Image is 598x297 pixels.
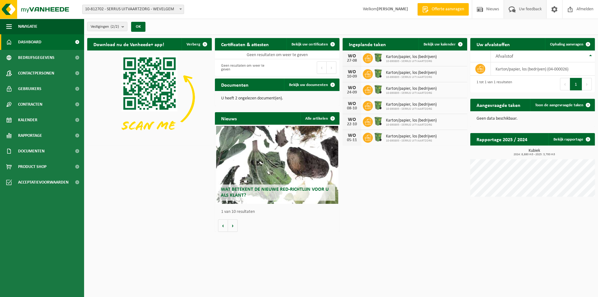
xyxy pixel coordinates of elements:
p: 1 van 10 resultaten [221,210,336,214]
span: Karton/papier, los (bedrijven) [386,134,437,139]
button: OK [131,22,145,32]
p: U heeft 2 ongelezen document(en). [221,96,333,101]
span: 10-890893 - SERRUS UITVAARTZORG [386,107,437,111]
span: Karton/papier, los (bedrijven) [386,86,437,91]
div: 05-11 [346,138,358,142]
img: WB-0370-HPE-GN-50 [373,100,383,111]
span: Bekijk uw kalender [424,42,456,46]
h2: Download nu de Vanheede+ app! [87,38,170,50]
h2: Aangevraagde taken [470,99,527,111]
button: Previous [317,61,327,74]
div: WO [346,117,358,122]
a: Bekijk uw certificaten [287,38,339,50]
span: 10-890893 - SERRUS UITVAARTZORG [386,91,437,95]
h2: Uw afvalstoffen [470,38,516,50]
span: Karton/papier, los (bedrijven) [386,102,437,107]
span: 10-890893 - SERRUS UITVAARTZORG [386,123,437,127]
a: Bekijk uw kalender [419,38,467,50]
span: Product Shop [18,159,46,175]
div: WO [346,85,358,90]
img: WB-0370-HPE-GN-50 [373,132,383,142]
h2: Ingeplande taken [343,38,392,50]
a: Ophaling aanvragen [545,38,594,50]
a: Bekijk rapportage [548,133,594,146]
h2: Certificaten & attesten [215,38,275,50]
div: WO [346,54,358,59]
span: Wat betekent de nieuwe RED-richtlijn voor u als klant? [221,187,329,198]
span: Rapportage [18,128,42,143]
span: Karton/papier, los (bedrijven) [386,55,437,60]
span: Documenten [18,143,45,159]
img: Download de VHEPlus App [87,50,212,144]
span: Acceptatievoorwaarden [18,175,69,190]
div: 22-10 [346,122,358,127]
div: 1 tot 1 van 1 resultaten [473,77,512,91]
span: 10-890893 - SERRUS UITVAARTZORG [386,139,437,143]
div: 08-10 [346,106,358,111]
a: Offerte aanvragen [417,3,469,16]
div: 27-08 [346,59,358,63]
span: Toon de aangevraagde taken [535,103,583,107]
count: (2/2) [111,25,119,29]
span: Offerte aanvragen [430,6,466,12]
span: Bedrijfsgegevens [18,50,55,65]
button: Volgende [228,219,238,232]
div: 10-09 [346,74,358,79]
button: Vestigingen(2/2) [87,22,127,31]
span: Karton/papier, los (bedrijven) [386,118,437,123]
h2: Rapportage 2025 / 2024 [470,133,534,145]
a: Toon de aangevraagde taken [530,99,594,111]
span: Ophaling aanvragen [550,42,583,46]
span: Gebruikers [18,81,41,97]
td: Geen resultaten om weer te geven [215,50,339,59]
img: WB-0370-HPE-GN-50 [373,52,383,63]
button: 1 [570,78,582,90]
td: karton/papier, los (bedrijven) (04-000026) [491,62,595,76]
span: Vestigingen [91,22,119,31]
h2: Nieuws [215,112,243,124]
div: WO [346,69,358,74]
span: Bekijk uw documenten [289,83,328,87]
span: Contracten [18,97,42,112]
span: Navigatie [18,19,37,34]
span: Karton/papier, los (bedrijven) [386,70,437,75]
span: 2024: 8,880 m3 - 2025: 3,700 m3 [473,153,595,156]
img: WB-0370-HPE-GN-50 [373,116,383,127]
button: Previous [560,78,570,90]
span: Bekijk uw certificaten [292,42,328,46]
button: Next [582,78,592,90]
a: Wat betekent de nieuwe RED-richtlijn voor u als klant? [216,126,338,204]
span: 10-812702 - SERRUS UITVAARTZORG - WEVELGEM [82,5,184,14]
span: Verberg [187,42,200,46]
span: Afvalstof [496,54,513,59]
h2: Documenten [215,79,255,91]
div: 24-09 [346,90,358,95]
span: 10-890893 - SERRUS UITVAARTZORG [386,60,437,63]
a: Alle artikelen [300,112,339,125]
div: Geen resultaten om weer te geven [218,61,274,74]
img: WB-0370-HPE-GN-50 [373,84,383,95]
button: Vorige [218,219,228,232]
button: Next [327,61,336,74]
strong: [PERSON_NAME] [377,7,408,12]
span: 10-890893 - SERRUS UITVAARTZORG [386,75,437,79]
span: 10-812702 - SERRUS UITVAARTZORG - WEVELGEM [83,5,184,14]
img: WB-0370-HPE-GN-50 [373,68,383,79]
div: WO [346,133,358,138]
p: Geen data beschikbaar. [477,117,589,121]
button: Verberg [182,38,211,50]
span: Contactpersonen [18,65,54,81]
span: Dashboard [18,34,41,50]
h3: Kubiek [473,149,595,156]
span: Kalender [18,112,37,128]
div: WO [346,101,358,106]
a: Bekijk uw documenten [284,79,339,91]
